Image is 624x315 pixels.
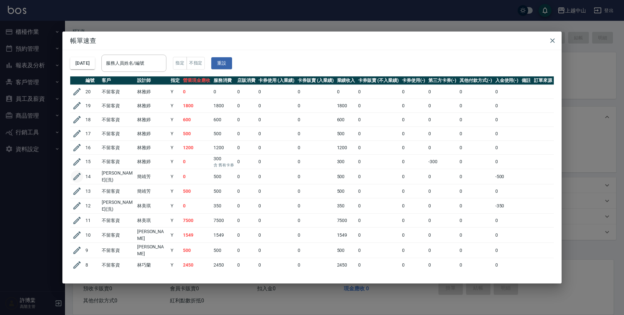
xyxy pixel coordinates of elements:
td: 10 [84,228,100,243]
td: 1800 [181,99,212,113]
td: 18 [84,113,100,127]
td: 0 [357,127,400,141]
td: 0 [427,184,458,198]
td: 0 [400,258,427,272]
td: 0 [236,198,257,214]
td: 0 [257,85,296,99]
td: 林美琪 [136,198,169,214]
td: 0 [400,184,427,198]
td: 0 [357,99,400,113]
td: 1200 [212,141,236,155]
th: 備註 [520,76,532,85]
th: 服務消費 [212,76,236,85]
td: 不留客資 [100,258,136,272]
td: 0 [458,198,494,214]
td: 0 [458,99,494,113]
td: 0 [296,243,335,258]
td: Y [169,258,181,272]
td: 0 [458,228,494,243]
td: 0 [181,198,212,214]
td: 2450 [212,258,236,272]
td: -500 [494,169,520,184]
td: 0 [427,214,458,228]
td: [PERSON_NAME] [136,228,169,243]
td: 0 [458,155,494,169]
td: 0 [236,113,257,127]
th: 卡券販賣 (入業績) [296,76,335,85]
td: 0 [181,85,212,99]
td: 0 [212,85,236,99]
td: -350 [494,198,520,214]
td: 0 [181,155,212,169]
td: 7500 [335,214,357,228]
td: 500 [181,243,212,258]
h2: 帳單速查 [62,32,562,50]
td: Y [169,228,181,243]
td: 林雅婷 [136,155,169,169]
th: 卡券使用 (入業績) [257,76,296,85]
td: 0 [236,214,257,228]
td: 0 [400,85,427,99]
td: 600 [335,113,357,127]
td: 0 [257,141,296,155]
td: 0 [458,214,494,228]
td: 0 [357,141,400,155]
td: 0 [458,258,494,272]
td: 0 [236,243,257,258]
td: 8 [84,258,100,272]
td: 0 [357,85,400,99]
td: 林雅婷 [136,127,169,141]
td: 0 [357,184,400,198]
td: 500 [335,243,357,258]
td: 0 [494,214,520,228]
td: 0 [257,113,296,127]
td: 14 [84,169,100,184]
th: 設計師 [136,76,169,85]
td: 12 [84,198,100,214]
td: 0 [494,155,520,169]
td: 500 [212,127,236,141]
td: 1200 [181,141,212,155]
td: 15 [84,155,100,169]
td: 0 [236,99,257,113]
td: Y [169,184,181,198]
td: 0 [236,184,257,198]
td: 0 [400,99,427,113]
td: -300 [427,155,458,169]
td: 林雅婷 [136,99,169,113]
td: 0 [427,169,458,184]
td: 0 [427,228,458,243]
td: 0 [296,198,335,214]
td: 0 [494,184,520,198]
td: Y [169,141,181,155]
td: 350 [212,198,236,214]
td: 0 [181,169,212,184]
td: 0 [400,228,427,243]
td: 不留客資 [100,99,136,113]
td: 0 [458,169,494,184]
td: 0 [427,243,458,258]
td: 不留客資 [100,184,136,198]
td: 不留客資 [100,214,136,228]
th: 指定 [169,76,181,85]
td: 0 [494,228,520,243]
td: 1549 [212,228,236,243]
td: 0 [458,141,494,155]
td: 不留客資 [100,141,136,155]
td: 1800 [212,99,236,113]
td: 0 [236,127,257,141]
td: 0 [400,127,427,141]
td: 0 [257,169,296,184]
td: 16 [84,141,100,155]
td: 0 [357,258,400,272]
td: 0 [427,85,458,99]
td: 林雅婷 [136,141,169,155]
td: [PERSON_NAME](洗) [100,169,136,184]
td: 0 [357,113,400,127]
th: 營業現金應收 [181,76,212,85]
td: [PERSON_NAME](洗) [100,198,136,214]
td: 500 [335,184,357,198]
td: 300 [335,155,357,169]
td: 簡靖芳 [136,184,169,198]
td: [PERSON_NAME] [136,243,169,258]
